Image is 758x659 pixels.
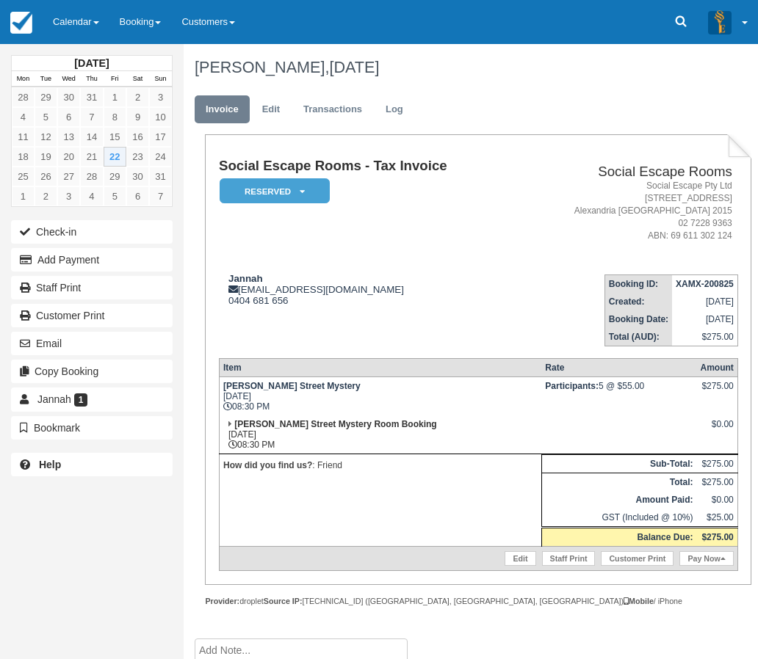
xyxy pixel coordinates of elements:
[11,248,173,272] button: Add Payment
[80,107,103,127] a: 7
[624,597,654,605] strong: Mobile
[696,491,737,509] td: $0.00
[11,360,173,383] button: Copy Booking
[696,455,737,473] td: $275.00
[104,186,126,206] a: 5
[126,127,149,147] a: 16
[35,147,57,167] a: 19
[223,381,361,391] strong: [PERSON_NAME] Street Mystery
[12,186,35,206] a: 1
[11,332,173,355] button: Email
[220,178,330,204] em: Reserved
[149,87,172,107] a: 3
[541,491,696,509] th: Amount Paid:
[35,127,57,147] a: 12
[228,273,263,284] strong: Jannah
[57,147,80,167] a: 20
[149,107,172,127] a: 10
[223,458,538,473] p: : Friend
[219,377,541,416] td: [DATE] 08:30 PM
[104,127,126,147] a: 15
[149,147,172,167] a: 24
[12,167,35,186] a: 25
[251,95,291,124] a: Edit
[679,551,733,566] a: Pay Now
[104,71,126,87] th: Fri
[11,276,173,299] a: Staff Print
[80,167,103,186] a: 28
[104,167,126,186] a: 29
[205,596,751,607] div: droplet [TECHNICAL_ID] ([GEOGRAPHIC_DATA], [GEOGRAPHIC_DATA], [GEOGRAPHIC_DATA]) / iPhone
[39,459,61,470] b: Help
[12,71,35,87] th: Mon
[126,147,149,167] a: 23
[104,107,126,127] a: 8
[264,597,303,605] strong: Source IP:
[80,71,103,87] th: Thu
[219,178,325,205] a: Reserved
[672,293,737,310] td: [DATE]
[12,147,35,167] a: 18
[604,310,672,328] th: Booking Date:
[522,164,732,180] h2: Social Escape Rooms
[672,328,737,346] td: $275.00
[601,551,674,566] a: Customer Print
[126,167,149,186] a: 30
[195,95,250,124] a: Invoice
[700,381,733,403] div: $275.00
[700,419,733,441] div: $0.00
[541,377,696,416] td: 5 @ $55.00
[195,59,741,76] h1: [PERSON_NAME],
[11,387,173,411] a: Jannah 1
[219,415,541,454] td: [DATE] 08:30 PM
[11,416,173,440] button: Bookmark
[701,532,733,542] strong: $275.00
[505,551,535,566] a: Edit
[126,71,149,87] th: Sat
[696,359,737,377] th: Amount
[205,597,239,605] strong: Provider:
[522,180,732,243] address: Social Escape Pty Ltd [STREET_ADDRESS] Alexandria [GEOGRAPHIC_DATA] 2015 02 7228 9363 ABN: 69 611...
[11,304,173,327] a: Customer Print
[708,10,732,34] img: A3
[604,275,672,294] th: Booking ID:
[74,393,88,407] span: 1
[541,455,696,473] th: Sub-Total:
[329,58,379,76] span: [DATE]
[57,107,80,127] a: 6
[35,107,57,127] a: 5
[219,359,541,377] th: Item
[696,473,737,492] td: $275.00
[541,509,696,528] td: GST (Included @ 10%)
[149,186,172,206] a: 7
[672,310,737,328] td: [DATE]
[541,473,696,492] th: Total:
[541,528,696,547] th: Balance Due:
[292,95,373,124] a: Transactions
[219,273,516,306] div: [EMAIL_ADDRESS][DOMAIN_NAME] 0404 681 656
[545,381,599,391] strong: Participants
[12,107,35,127] a: 4
[80,127,103,147] a: 14
[57,87,80,107] a: 30
[80,87,103,107] a: 31
[10,12,32,34] img: checkfront-main-nav-mini-logo.png
[57,127,80,147] a: 13
[35,167,57,186] a: 26
[234,419,436,429] strong: [PERSON_NAME] Street Mystery Room Booking
[80,186,103,206] a: 4
[12,127,35,147] a: 11
[12,87,35,107] a: 28
[74,57,109,69] strong: [DATE]
[35,71,57,87] th: Tue
[104,87,126,107] a: 1
[57,167,80,186] a: 27
[223,460,312,470] strong: How did you find us?
[126,107,149,127] a: 9
[696,509,737,528] td: $25.00
[126,186,149,206] a: 6
[57,186,80,206] a: 3
[35,87,57,107] a: 29
[676,279,734,289] strong: XAMX-200825
[57,71,80,87] th: Wed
